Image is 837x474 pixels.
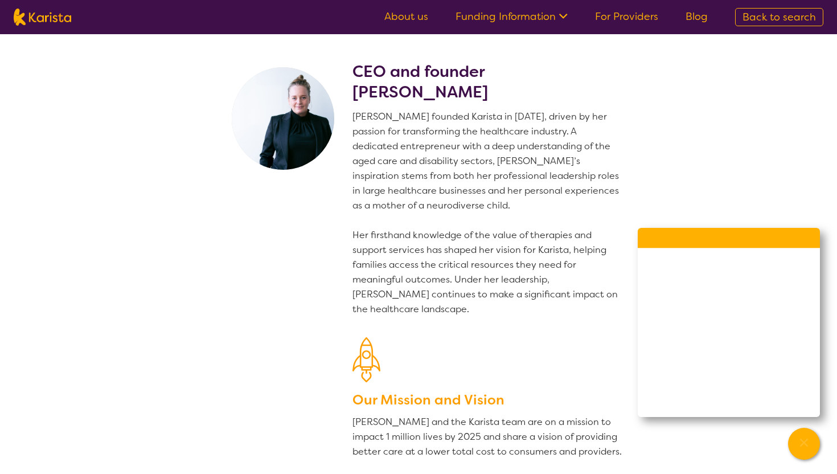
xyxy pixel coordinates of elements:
[788,428,820,460] button: Channel Menu
[683,357,738,374] span: Facebook
[683,287,727,304] span: Call us
[651,239,806,253] h2: Welcome to Karista!
[638,383,820,417] a: Web link opens in a new tab.
[651,258,806,267] p: How can we help you [DATE]?
[352,62,623,103] h2: CEO and founder [PERSON_NAME]
[352,109,623,317] p: [PERSON_NAME] founded Karista in [DATE], driven by her passion for transforming the healthcare in...
[638,279,820,417] ul: Choose channel
[742,10,816,24] span: Back to search
[595,10,658,23] a: For Providers
[735,8,823,26] a: Back to search
[683,322,737,339] span: Live Chat
[14,9,71,26] img: Karista logo
[352,415,623,459] p: [PERSON_NAME] and the Karista team are on a mission to impact 1 million lives by 2025 and share a...
[352,337,380,382] img: Our Mission
[456,10,568,23] a: Funding Information
[683,391,741,408] span: WhatsApp
[384,10,428,23] a: About us
[352,390,623,410] h3: Our Mission and Vision
[686,10,708,23] a: Blog
[638,228,820,417] div: Channel Menu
